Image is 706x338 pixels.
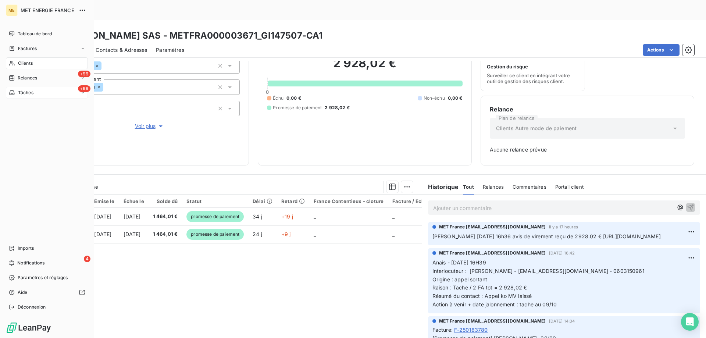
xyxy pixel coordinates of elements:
[549,225,578,229] span: il y a 17 heures
[84,256,90,262] span: 4
[273,95,284,102] span: Échu
[186,211,244,222] span: promesse de paiement
[78,85,90,92] span: +99
[18,274,68,281] span: Paramètres et réglages
[549,319,575,323] span: [DATE] 14:04
[103,84,109,90] input: Ajouter une valeur
[432,259,486,266] span: Anais - [DATE] 16H39
[392,213,395,220] span: _
[18,45,37,52] span: Factures
[281,213,293,220] span: +19 j
[78,71,90,77] span: +99
[156,46,184,54] span: Paramètres
[549,251,575,255] span: [DATE] 16:42
[94,213,111,220] span: [DATE]
[253,231,262,237] span: 24 j
[94,231,111,237] span: [DATE]
[286,95,301,102] span: 0,00 €
[439,250,546,256] span: MET France [EMAIL_ADDRESS][DOMAIN_NAME]
[6,287,88,298] a: Aide
[487,64,528,70] span: Gestion du risque
[439,224,546,230] span: MET France [EMAIL_ADDRESS][DOMAIN_NAME]
[448,95,463,102] span: 0,00 €
[153,213,178,220] span: 1 464,01 €
[273,104,322,111] span: Promesse de paiement
[253,198,272,204] div: Délai
[490,105,685,114] h6: Relance
[135,122,164,130] span: Voir plus
[18,31,52,37] span: Tableau de bord
[153,198,178,204] div: Solde dû
[314,213,316,220] span: _
[124,213,141,220] span: [DATE]
[94,198,114,204] div: Émise le
[432,276,487,282] span: Origine : appel sortant
[432,268,645,274] span: Interlocuteur : [PERSON_NAME] - [EMAIL_ADDRESS][DOMAIN_NAME] - 0603150961
[432,326,453,334] span: Facture :
[454,326,488,334] span: F-250183780
[6,322,51,334] img: Logo LeanPay
[513,184,546,190] span: Commentaires
[186,229,244,240] span: promesse de paiement
[490,146,685,153] span: Aucune relance prévue
[17,260,44,266] span: Notifications
[483,184,504,190] span: Relances
[439,318,546,324] span: MET France [EMAIL_ADDRESS][DOMAIN_NAME]
[18,289,28,296] span: Aide
[432,233,661,239] span: [PERSON_NAME] [DATE] 16h36 avis de virement reçu de 2928.02 € [URL][DOMAIN_NAME]
[496,125,577,132] span: Clients Autre mode de paiement
[18,89,33,96] span: Tâches
[314,198,384,204] div: France Contentieux - cloture
[96,46,147,54] span: Contacts & Adresses
[18,60,33,67] span: Clients
[281,231,291,237] span: +9 j
[555,184,584,190] span: Portail client
[281,198,305,204] div: Retard
[124,231,141,237] span: [DATE]
[463,184,474,190] span: Tout
[432,301,557,307] span: Action à venir + date jalonnement : tache au 09/10
[153,231,178,238] span: 1 464,01 €
[59,122,240,130] button: Voir plus
[266,89,269,95] span: 0
[422,182,459,191] h6: Historique
[124,198,144,204] div: Échue le
[18,304,46,310] span: Déconnexion
[101,63,107,69] input: Ajouter une valeur
[392,231,395,237] span: _
[432,284,527,291] span: Raison : Tache / 2 FA tot = 2 928,02 €
[325,104,350,111] span: 2 928,02 €
[392,198,443,204] div: Facture / Echéancier
[643,44,680,56] button: Actions
[18,75,37,81] span: Relances
[681,313,699,331] div: Open Intercom Messenger
[487,72,579,84] span: Surveiller ce client en intégrant votre outil de gestion des risques client.
[18,245,34,252] span: Imports
[481,44,585,91] button: Gestion du risqueSurveiller ce client en intégrant votre outil de gestion des risques client.
[267,56,462,78] h2: 2 928,02 €
[253,213,262,220] span: 34 j
[432,293,532,299] span: Résumé du contact : Appel ko MV laissé
[314,231,316,237] span: _
[65,29,322,42] h3: [PERSON_NAME] SAS - METFRA000003671_GI147507-CA1
[424,95,445,102] span: Non-échu
[186,198,244,204] div: Statut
